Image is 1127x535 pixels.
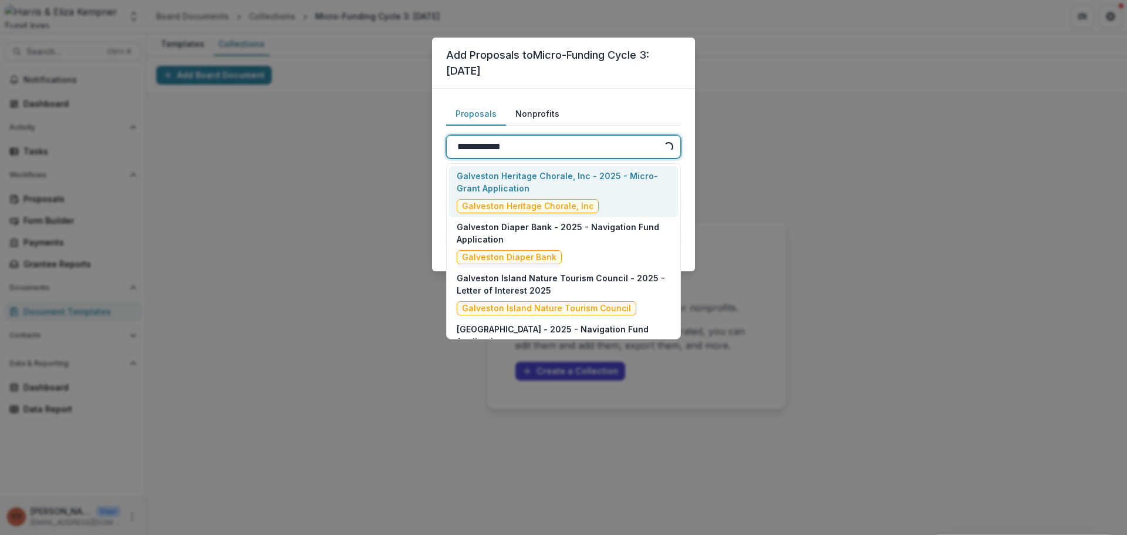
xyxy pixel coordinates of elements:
[457,170,670,194] p: Galveston Heritage Chorale, Inc - 2025 - Micro-Grant Application
[457,221,670,245] p: Galveston Diaper Bank - 2025 - Navigation Fund Application
[432,38,695,89] header: Add Proposals to Micro-Funding Cycle 3: [DATE]
[462,253,556,263] span: Galveston Diaper Bank
[462,304,631,314] span: Galveston Island Nature Tourism Council
[446,103,506,126] button: Proposals
[506,103,569,126] button: Nonprofits
[457,323,670,348] p: [GEOGRAPHIC_DATA] - 2025 - Navigation Fund Application
[457,272,670,297] p: Galveston Island Nature Tourism Council - 2025 - Letter of Interest 2025
[462,201,593,211] span: Galveston Heritage Chorale, Inc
